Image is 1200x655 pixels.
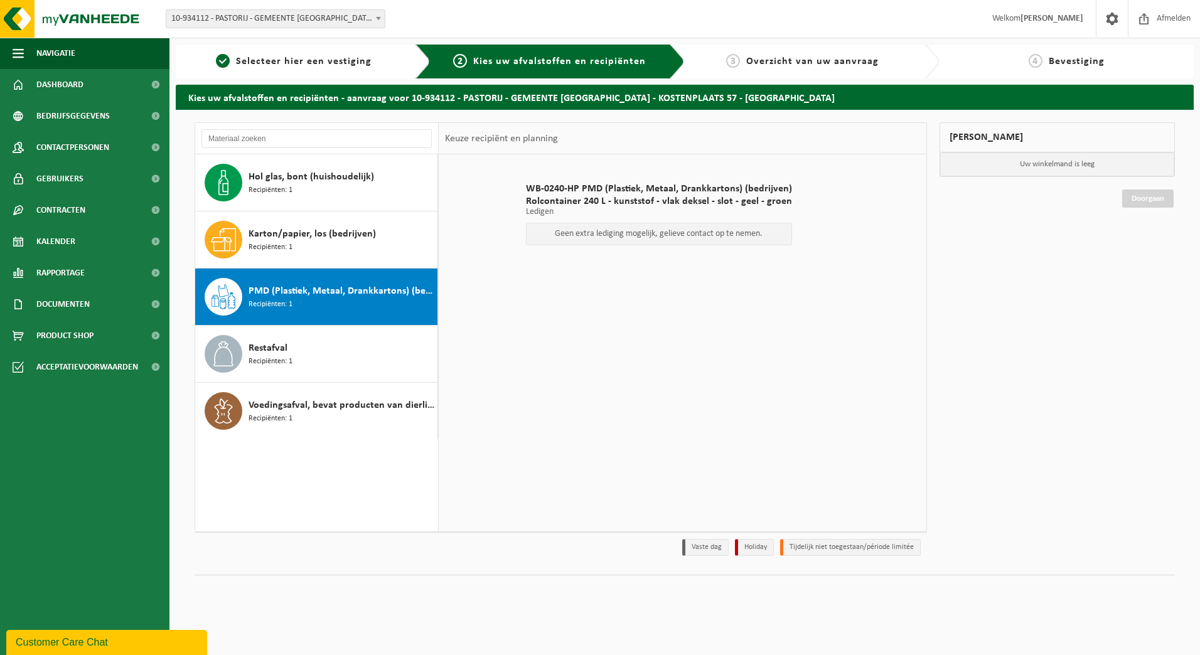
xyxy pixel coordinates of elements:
[166,10,385,28] span: 10-934112 - PASTORIJ - GEMEENTE BEVEREN - KOSTENPLAATS 57 - BEVEREN-WAAS
[249,242,292,253] span: Recipiënten: 1
[216,54,230,68] span: 1
[195,211,438,269] button: Karton/papier, los (bedrijven) Recipiënten: 1
[195,383,438,439] button: Voedingsafval, bevat producten van dierlijke oorsprong, onverpakt, categorie 3 Recipiënten: 1
[6,627,210,655] iframe: chat widget
[940,122,1176,152] div: [PERSON_NAME]
[36,289,90,320] span: Documenten
[682,539,729,556] li: Vaste dag
[166,9,385,28] span: 10-934112 - PASTORIJ - GEMEENTE BEVEREN - KOSTENPLAATS 57 - BEVEREN-WAAS
[1029,54,1042,68] span: 4
[735,539,774,556] li: Holiday
[1021,14,1083,23] strong: [PERSON_NAME]
[526,195,792,208] span: Rolcontainer 240 L - kunststof - vlak deksel - slot - geel - groen
[249,299,292,311] span: Recipiënten: 1
[526,208,792,216] p: Ledigen
[182,54,405,69] a: 1Selecteer hier een vestiging
[36,163,83,194] span: Gebruikers
[176,85,1194,109] h2: Kies uw afvalstoffen en recipiënten - aanvraag voor 10-934112 - PASTORIJ - GEMEENTE [GEOGRAPHIC_D...
[473,56,646,67] span: Kies uw afvalstoffen en recipiënten
[533,230,785,238] p: Geen extra lediging mogelijk, gelieve contact op te nemen.
[726,54,740,68] span: 3
[195,154,438,211] button: Hol glas, bont (huishoudelijk) Recipiënten: 1
[249,398,434,413] span: Voedingsafval, bevat producten van dierlijke oorsprong, onverpakt, categorie 3
[201,129,432,148] input: Materiaal zoeken
[453,54,467,68] span: 2
[195,326,438,383] button: Restafval Recipiënten: 1
[249,284,434,299] span: PMD (Plastiek, Metaal, Drankkartons) (bedrijven)
[36,351,138,383] span: Acceptatievoorwaarden
[780,539,921,556] li: Tijdelijk niet toegestaan/période limitée
[249,169,374,184] span: Hol glas, bont (huishoudelijk)
[36,69,83,100] span: Dashboard
[36,100,110,132] span: Bedrijfsgegevens
[36,132,109,163] span: Contactpersonen
[36,226,75,257] span: Kalender
[746,56,879,67] span: Overzicht van uw aanvraag
[236,56,372,67] span: Selecteer hier een vestiging
[940,152,1175,176] p: Uw winkelmand is leeg
[249,341,287,356] span: Restafval
[36,194,85,226] span: Contracten
[249,184,292,196] span: Recipiënten: 1
[195,269,438,326] button: PMD (Plastiek, Metaal, Drankkartons) (bedrijven) Recipiënten: 1
[249,356,292,368] span: Recipiënten: 1
[36,38,75,69] span: Navigatie
[249,226,376,242] span: Karton/papier, los (bedrijven)
[36,257,85,289] span: Rapportage
[526,183,792,195] span: WB-0240-HP PMD (Plastiek, Metaal, Drankkartons) (bedrijven)
[249,413,292,425] span: Recipiënten: 1
[1122,189,1174,208] a: Doorgaan
[36,320,94,351] span: Product Shop
[1049,56,1105,67] span: Bevestiging
[439,123,564,154] div: Keuze recipiënt en planning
